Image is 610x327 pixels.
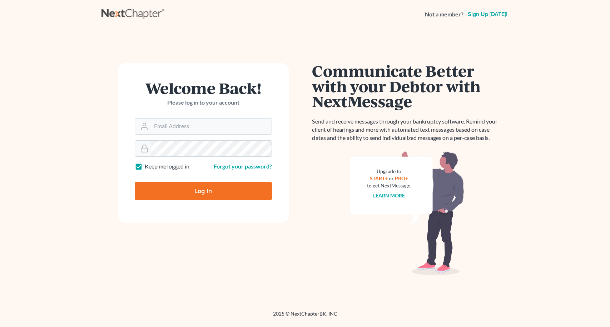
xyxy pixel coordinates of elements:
div: Upgrade to [367,168,411,175]
img: nextmessage_bg-59042aed3d76b12b5cd301f8e5b87938c9018125f34e5fa2b7a6b67550977c72.svg [350,151,464,276]
div: 2025 © NextChapterBK, INC [101,310,509,323]
input: Email Address [151,119,272,134]
a: Forgot your password? [214,163,272,170]
h1: Communicate Better with your Debtor with NextMessage [312,63,502,109]
span: or [389,175,394,181]
input: Log In [135,182,272,200]
a: Sign up [DATE]! [466,11,509,17]
label: Keep me logged in [145,162,189,171]
strong: Not a member? [425,10,463,19]
a: Learn more [373,192,405,198]
a: PRO+ [395,175,408,181]
a: START+ [370,175,388,181]
h1: Welcome Back! [135,80,272,96]
p: Please log in to your account [135,99,272,107]
p: Send and receive messages through your bankruptcy software. Remind your client of hearings and mo... [312,117,502,142]
div: to get NextMessage. [367,182,411,189]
